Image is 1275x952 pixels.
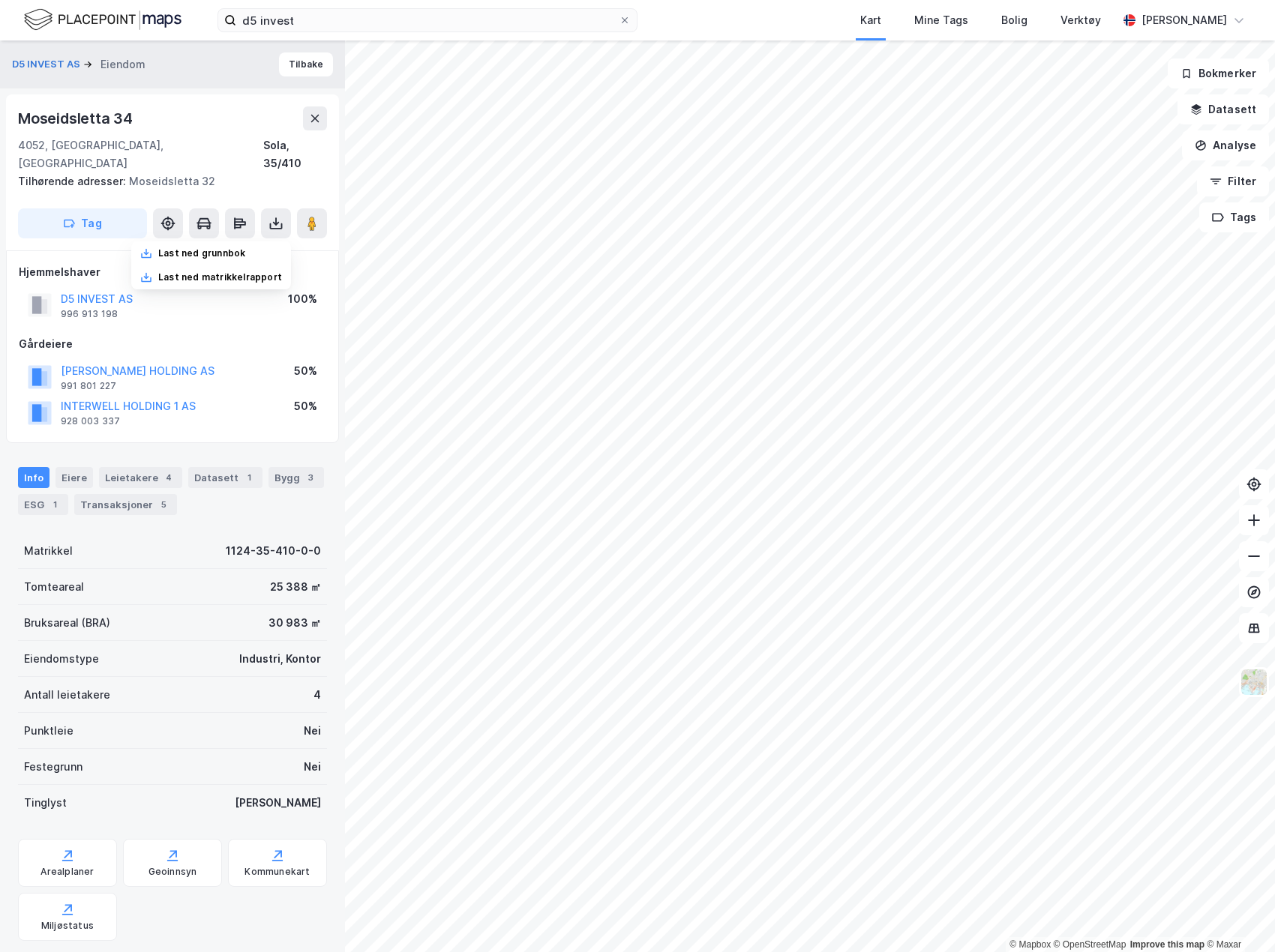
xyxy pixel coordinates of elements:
div: Transaksjoner [74,494,177,515]
div: Miljøstatus [41,920,94,932]
div: 25 388 ㎡ [270,578,321,596]
div: Datasett [188,467,262,488]
div: 5 [156,497,171,512]
div: Eiere [55,467,93,488]
span: Tilhørende adresser: [18,175,129,187]
div: Moseidsletta 34 [18,106,136,130]
a: OpenStreetMap [1054,939,1126,950]
div: 991 801 227 [61,380,116,392]
div: 4 [161,470,176,485]
div: 996 913 198 [61,308,118,320]
a: Mapbox [1009,939,1051,950]
button: Tags [1199,202,1269,232]
button: Datasett [1177,94,1269,124]
input: Søk på adresse, matrikkel, gårdeiere, leietakere eller personer [236,9,619,31]
div: Last ned grunnbok [158,247,245,259]
div: Sola, 35/410 [263,136,327,172]
img: logo.f888ab2527a4732fd821a326f86c7f29.svg [24,7,181,33]
button: Analyse [1182,130,1269,160]
a: Improve this map [1130,939,1204,950]
div: 50% [294,362,317,380]
div: ESG [18,494,68,515]
div: Industri, Kontor [239,650,321,668]
div: Eiendomstype [24,650,99,668]
div: Tomteareal [24,578,84,596]
div: Kommunekart [244,866,310,878]
div: 928 003 337 [61,415,120,427]
div: 1 [47,497,62,512]
div: 4052, [GEOGRAPHIC_DATA], [GEOGRAPHIC_DATA] [18,136,263,172]
button: Tilbake [279,52,333,76]
div: Festegrunn [24,758,82,776]
div: Nei [304,758,321,776]
div: Eiendom [100,55,145,73]
img: Z [1240,668,1268,696]
div: Last ned matrikkelrapport [158,271,282,283]
div: 4 [313,686,321,704]
div: Bygg [268,467,324,488]
div: Verktøy [1060,11,1101,29]
div: Geoinnsyn [148,866,197,878]
div: Nei [304,722,321,740]
div: Bruksareal (BRA) [24,614,110,632]
button: Filter [1197,166,1269,196]
div: 100% [288,290,317,308]
div: Kart [860,11,881,29]
iframe: Chat Widget [1200,880,1275,952]
div: [PERSON_NAME] [1141,11,1227,29]
div: Bolig [1001,11,1027,29]
button: Tag [18,208,147,238]
button: Bokmerker [1168,58,1269,88]
div: 1 [241,470,256,485]
div: [PERSON_NAME] [235,794,321,812]
div: 50% [294,397,317,415]
div: Hjemmelshaver [19,263,326,281]
div: 3 [303,470,318,485]
div: 30 983 ㎡ [268,614,321,632]
div: Moseidsletta 32 [18,172,315,190]
div: Antall leietakere [24,686,110,704]
div: Punktleie [24,722,73,740]
div: Arealplaner [40,866,94,878]
div: Matrikkel [24,542,73,560]
div: Gårdeiere [19,335,326,353]
div: 1124-35-410-0-0 [226,542,321,560]
div: Mine Tags [914,11,968,29]
div: Leietakere [99,467,182,488]
div: Info [18,467,49,488]
div: Tinglyst [24,794,67,812]
button: D5 INVEST AS [12,57,83,72]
